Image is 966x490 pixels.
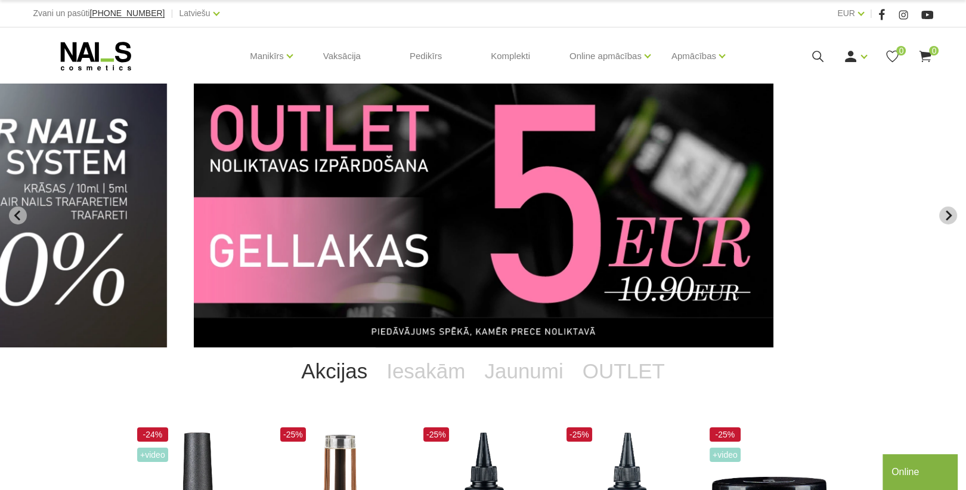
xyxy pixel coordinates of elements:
[280,427,306,442] span: -25%
[569,32,642,80] a: Online apmācības
[885,49,900,64] a: 0
[89,9,165,18] a: [PHONE_NUMBER]
[377,347,475,395] a: Iesakām
[423,427,449,442] span: -25%
[314,27,370,85] a: Vaksācija
[137,427,168,442] span: -24%
[929,46,939,56] span: 0
[194,84,773,347] li: 10 of 12
[918,49,933,64] a: 0
[481,27,540,85] a: Komplekti
[292,347,377,395] a: Akcijas
[896,46,906,56] span: 0
[671,32,716,80] a: Apmācības
[573,347,674,395] a: OUTLET
[710,448,741,462] span: +Video
[710,427,741,442] span: -25%
[939,207,957,224] button: Next slide
[89,8,165,18] span: [PHONE_NUMBER]
[870,6,872,21] span: |
[883,452,960,490] iframe: chat widget
[475,347,572,395] a: Jaunumi
[33,6,165,21] div: Zvani un pasūti
[837,6,855,20] a: EUR
[137,448,168,462] span: +Video
[171,6,173,21] span: |
[250,32,284,80] a: Manikīrs
[400,27,451,85] a: Pedikīrs
[566,427,592,442] span: -25%
[179,6,210,20] a: Latviešu
[9,207,27,224] button: Previous slide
